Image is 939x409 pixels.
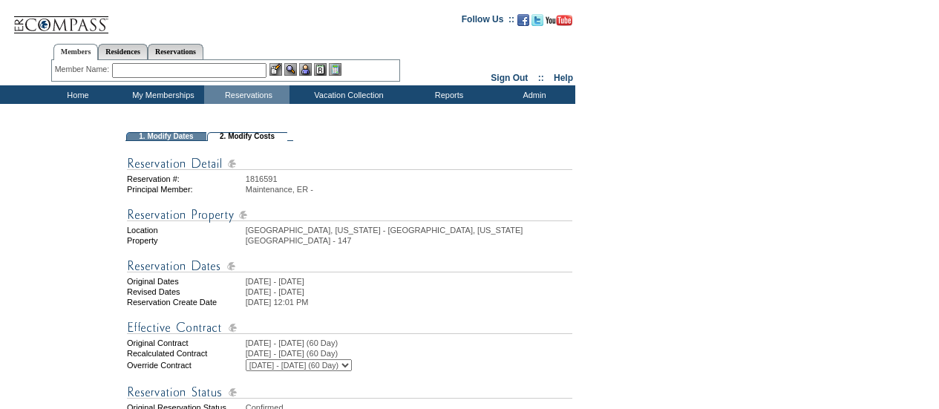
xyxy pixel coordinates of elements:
img: Reservation Property [127,206,572,224]
td: 2. Modify Costs [207,132,287,141]
img: Reservation Status [127,383,572,402]
a: Follow us on Twitter [531,19,543,27]
td: Home [33,85,119,104]
a: Subscribe to our YouTube Channel [546,19,572,27]
td: Reservations [204,85,289,104]
img: Compass Home [13,4,109,34]
img: Reservation Dates [127,257,572,275]
img: Impersonate [299,63,312,76]
td: Property [127,236,244,245]
td: [DATE] - [DATE] [246,287,572,296]
img: Effective Contract [127,318,572,337]
td: Original Contract [127,338,244,347]
img: b_calculator.gif [329,63,341,76]
a: Residences [98,44,148,59]
img: b_edit.gif [269,63,282,76]
td: Revised Dates [127,287,244,296]
td: Maintenance, ER - [246,185,572,194]
td: [DATE] 12:01 PM [246,298,572,307]
td: Reservation Create Date [127,298,244,307]
td: [DATE] - [DATE] [246,277,572,286]
img: Follow us on Twitter [531,14,543,26]
td: [DATE] - [DATE] (60 Day) [246,349,572,358]
a: Help [554,73,573,83]
td: Original Dates [127,277,244,286]
a: Become our fan on Facebook [517,19,529,27]
td: Recalculated Contract [127,349,244,358]
div: Member Name: [55,63,112,76]
img: View [284,63,297,76]
td: [GEOGRAPHIC_DATA] - 147 [246,236,572,245]
img: Subscribe to our YouTube Channel [546,15,572,26]
td: Admin [490,85,575,104]
td: 1. Modify Dates [126,132,206,141]
span: :: [538,73,544,83]
td: Location [127,226,244,235]
a: Reservations [148,44,203,59]
td: 1816591 [246,174,572,183]
img: Reservation Detail [127,154,572,173]
td: [DATE] - [DATE] (60 Day) [246,338,572,347]
td: Reservation #: [127,174,244,183]
a: Members [53,44,99,60]
td: Override Contract [127,359,244,371]
td: [GEOGRAPHIC_DATA], [US_STATE] - [GEOGRAPHIC_DATA], [US_STATE] [246,226,572,235]
img: Become our fan on Facebook [517,14,529,26]
td: Principal Member: [127,185,244,194]
td: My Memberships [119,85,204,104]
a: Sign Out [491,73,528,83]
td: Reports [405,85,490,104]
td: Vacation Collection [289,85,405,104]
img: Reservations [314,63,327,76]
td: Follow Us :: [462,13,514,30]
